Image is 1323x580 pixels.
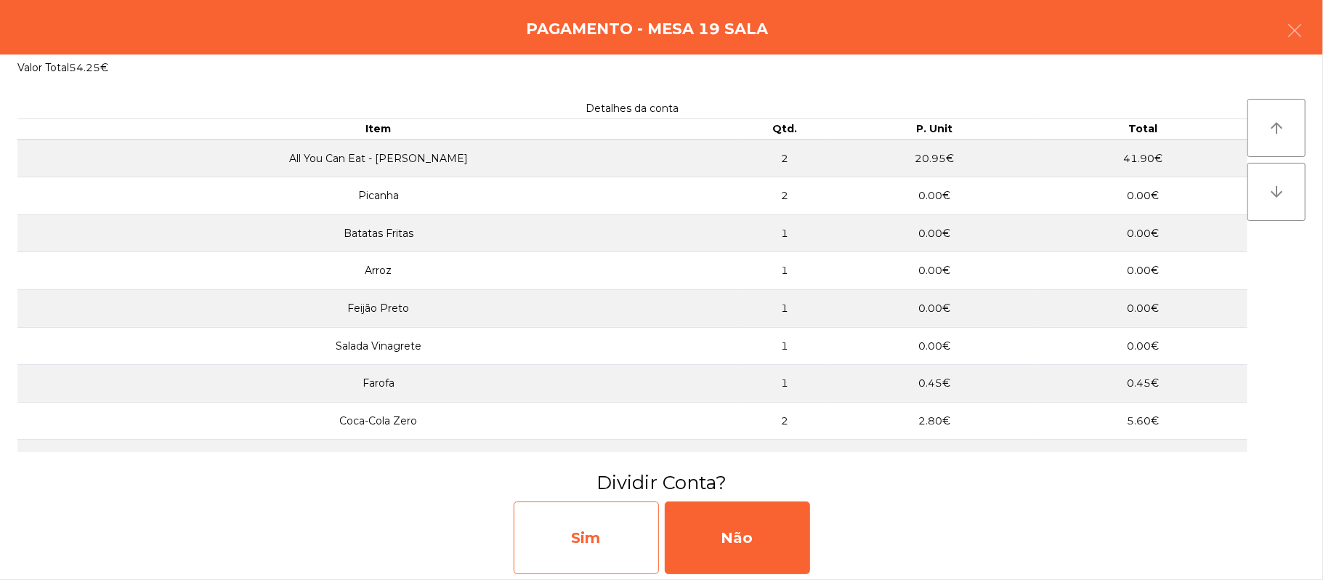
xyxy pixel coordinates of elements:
button: arrow_upward [1247,99,1306,157]
td: 1 [740,252,830,290]
i: arrow_downward [1268,183,1285,201]
th: Qtd. [740,119,830,140]
th: P. Unit [830,119,1039,140]
td: Arroz [17,252,740,290]
td: Picanha [17,177,740,215]
th: Item [17,119,740,140]
td: 2.80€ [830,402,1039,440]
td: 0.00€ [1039,214,1247,252]
h4: Pagamento - Mesa 19 Sala [526,18,768,40]
th: Total [1039,119,1247,140]
td: 0.00€ [830,327,1039,365]
td: 0.00€ [830,440,1039,478]
i: arrow_upward [1268,119,1285,137]
td: Farofa [17,365,740,403]
td: Coca-Cola Zero [17,402,740,440]
td: 0.00€ [830,290,1039,328]
td: 0.00€ [830,177,1039,215]
td: Cachaço Porco [17,440,740,478]
td: 2 [740,140,830,177]
td: 0.45€ [1039,365,1247,403]
td: 0.00€ [1039,290,1247,328]
td: All You Can Eat - [PERSON_NAME] [17,140,740,177]
span: Detalhes da conta [586,102,679,115]
div: Sim [514,502,659,574]
td: 5.60€ [1039,402,1247,440]
td: 0.00€ [1039,440,1247,478]
td: 2 [740,177,830,215]
td: 2 [740,402,830,440]
td: Batatas Fritas [17,214,740,252]
td: Feijão Preto [17,290,740,328]
td: 1 [740,327,830,365]
td: 0.00€ [1039,177,1247,215]
td: 0.00€ [830,252,1039,290]
span: 54.25€ [69,61,108,74]
td: 1 [740,214,830,252]
td: 1 [740,365,830,403]
td: 0.00€ [1039,252,1247,290]
td: 1 [740,290,830,328]
td: 0.00€ [830,214,1039,252]
h3: Dividir Conta? [11,470,1312,496]
td: 41.90€ [1039,140,1247,177]
td: 0.00€ [1039,327,1247,365]
div: Não [665,502,810,574]
td: 1 [740,440,830,478]
span: Valor Total [17,61,69,74]
td: 0.45€ [830,365,1039,403]
td: 20.95€ [830,140,1039,177]
td: Salada Vinagrete [17,327,740,365]
button: arrow_downward [1247,163,1306,221]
